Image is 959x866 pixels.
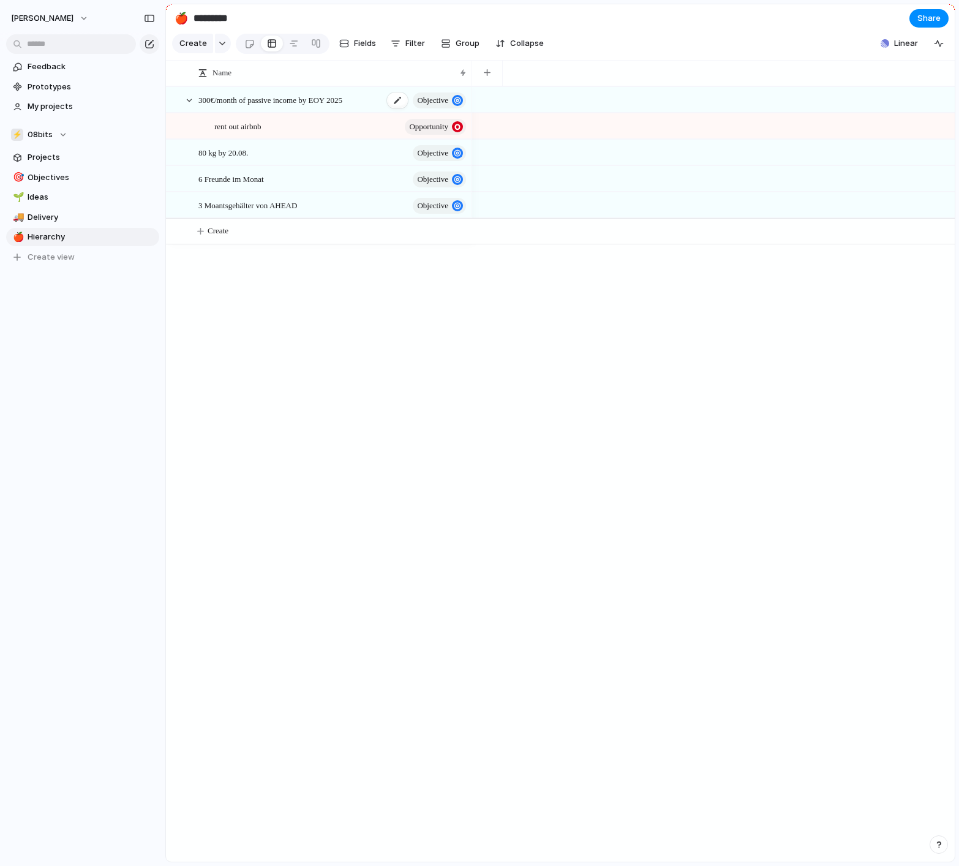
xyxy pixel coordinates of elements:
button: Create view [6,248,159,266]
span: Hierarchy [28,231,155,243]
button: 🍎 [11,231,23,243]
div: 🌱 [13,190,21,205]
button: Create [172,34,213,53]
a: Projects [6,148,159,167]
span: [PERSON_NAME] [11,12,73,24]
span: Create [179,37,207,50]
a: My projects [6,97,159,116]
a: 🌱Ideas [6,188,159,206]
span: Delivery [28,211,155,224]
span: My projects [28,100,155,113]
span: Fields [354,37,376,50]
span: Feedback [28,61,155,73]
button: Objective [413,171,466,187]
button: 🚚 [11,211,23,224]
span: Objective [417,145,448,162]
button: Collapse [491,34,549,53]
button: 🍎 [171,9,191,28]
span: 6 Freunde im Monat [198,171,264,186]
button: Opportunity [405,119,466,135]
span: Projects [28,151,155,164]
div: 🍎 [13,230,21,244]
span: Objective [417,171,448,188]
span: rent out airbnb [214,119,261,133]
button: Fields [334,34,381,53]
button: 🎯 [11,171,23,184]
span: 80 kg by 20.08. [198,145,248,159]
span: Ideas [28,191,155,203]
span: Opportunity [409,118,448,135]
button: Objective [413,145,466,161]
a: 🎯Objectives [6,168,159,187]
button: ⚡08bits [6,126,159,144]
span: Filter [405,37,425,50]
button: Group [435,34,486,53]
span: Objective [417,92,448,109]
span: Prototypes [28,81,155,93]
a: 🚚Delivery [6,208,159,227]
span: Collapse [510,37,544,50]
span: Objective [417,197,448,214]
a: Feedback [6,58,159,76]
button: 🌱 [11,191,23,203]
span: Linear [894,37,918,50]
span: Group [456,37,479,50]
div: ⚡ [11,129,23,141]
a: Prototypes [6,78,159,96]
button: Filter [386,34,430,53]
button: Objective [413,198,466,214]
span: 3 Moantsgehälter von AHEAD [198,198,297,212]
button: Share [909,9,949,28]
span: Create [208,225,228,237]
div: 🍎 [175,10,188,26]
div: 🚚 [13,210,21,224]
span: Create view [28,251,75,263]
a: 🍎Hierarchy [6,228,159,246]
span: Name [212,67,231,79]
div: 🎯 [13,170,21,184]
button: [PERSON_NAME] [6,9,95,28]
span: 08bits [28,129,53,141]
span: Objectives [28,171,155,184]
span: 300€/month of passive income by EOY 2025 [198,92,342,107]
button: Linear [876,34,923,53]
span: Share [917,12,941,24]
button: Objective [413,92,466,108]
